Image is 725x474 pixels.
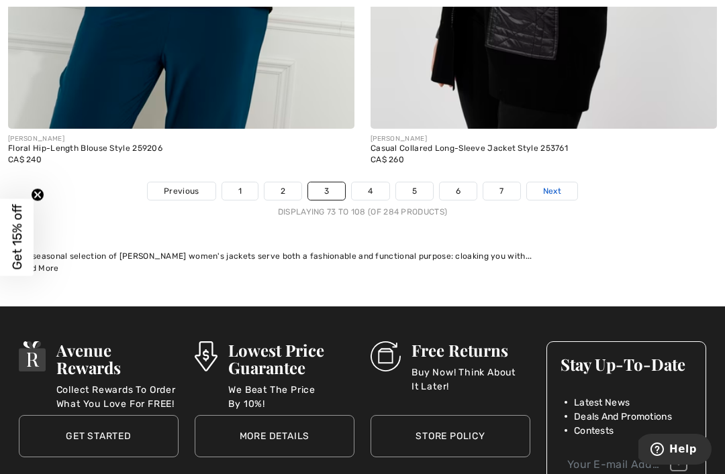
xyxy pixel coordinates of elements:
[31,188,44,201] button: Close teaser
[412,365,530,392] p: Buy Now! Think About It Later!
[56,383,179,410] p: Collect Rewards To Order What You Love For FREE!
[396,182,433,200] a: 5
[56,341,179,376] h3: Avenue Rewards
[638,434,712,467] iframe: Opens a widget where you can find more information
[19,341,46,371] img: Avenue Rewards
[164,185,199,197] span: Previous
[264,182,301,200] a: 2
[228,341,354,376] h3: Lowest Price Guarantee
[16,250,709,262] div: Our seasonal selection of [PERSON_NAME] women's jackets serve both a fashionable and functional p...
[8,155,42,164] span: CA$ 240
[308,182,345,200] a: 3
[574,424,614,438] span: Contests
[195,341,217,371] img: Lowest Price Guarantee
[527,182,577,200] a: Next
[8,144,354,154] div: Floral Hip-Length Blouse Style 259206
[440,182,477,200] a: 6
[543,185,561,197] span: Next
[148,182,215,200] a: Previous
[561,355,692,373] h3: Stay Up-To-Date
[483,182,520,200] a: 7
[352,182,389,200] a: 4
[371,134,717,144] div: [PERSON_NAME]
[9,204,25,270] span: Get 15% off
[8,134,354,144] div: [PERSON_NAME]
[371,341,401,371] img: Free Returns
[222,182,258,200] a: 1
[574,410,672,424] span: Deals And Promotions
[371,144,717,154] div: Casual Collared Long-Sleeve Jacket Style 253761
[574,396,630,410] span: Latest News
[412,341,530,359] h3: Free Returns
[228,383,354,410] p: We Beat The Price By 10%!
[19,415,179,457] a: Get Started
[371,415,530,457] a: Store Policy
[371,155,404,164] span: CA$ 260
[16,263,59,273] span: Read More
[195,415,354,457] a: More Details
